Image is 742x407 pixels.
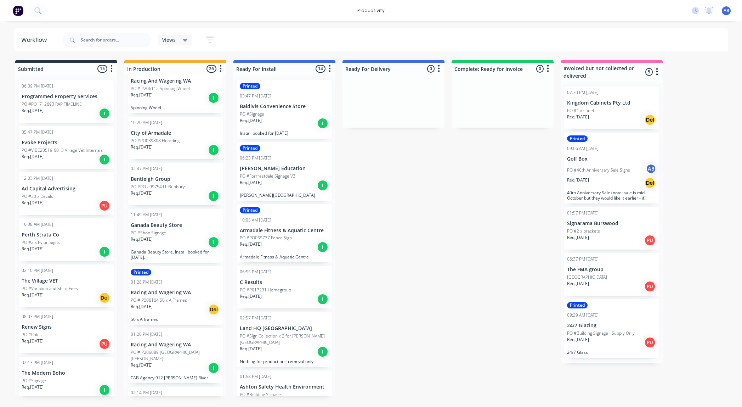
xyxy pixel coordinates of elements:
p: PO #1 x sheet [567,107,594,114]
div: 02:13 PM [DATE] [22,359,53,366]
span: Views [162,36,176,44]
div: 02:13 PM [DATE]The Modern BohoPO #SignageReq.[DATE]I [19,357,114,399]
p: Req. [DATE] [22,292,44,298]
div: 01:20 PM [DATE]Racing And Wagering WAPO # P206089 [GEOGRAPHIC_DATA][PERSON_NAME]Req.[DATE]ITAB Ag... [128,328,223,383]
div: I [99,384,110,396]
div: Printed [240,83,260,89]
p: Evoke Projects [22,140,111,146]
div: 06:39 PM [DATE] [22,83,53,89]
div: 02:10 PM [DATE] [22,267,53,274]
p: PO #Signage [22,378,46,384]
p: PO #PO039808 Hoarding [131,138,180,144]
p: [PERSON_NAME][GEOGRAPHIC_DATA] [240,193,329,198]
p: Perth Strata Co [22,232,111,238]
p: Signarama Burswood [567,221,656,227]
p: Req. [DATE] [131,92,153,98]
div: PU [644,281,656,292]
div: 05:47 PM [DATE] [22,129,53,135]
p: Ashton Safety Health Environment [240,384,329,390]
p: Baldivis Convenience Store [240,104,329,110]
p: Req. [DATE] [22,338,44,344]
div: 03:47 PM [DATE] [240,93,271,99]
div: I [317,241,328,253]
div: PU [99,338,110,350]
div: 02:57 PM [DATE]Land HQ [GEOGRAPHIC_DATA]PO #Sign Collection x 2 for [PERSON_NAME][GEOGRAPHIC_DATA... [237,312,332,367]
p: Req. [DATE] [240,117,262,124]
p: Req. [DATE] [131,303,153,310]
p: PO #Variation and Shire Fees [22,285,78,292]
div: 10:20 AM [DATE]City of ArmadalePO #PO039808 HoardingReq.[DATE]I [128,117,223,159]
div: I [317,118,328,129]
div: 09:29 AM [DATE] [567,312,599,318]
p: The Modern Boho [22,370,111,376]
div: 08:03 PM [DATE]Renew SignsPO #PolesReq.[DATE]PU [19,311,114,353]
p: Req. [DATE] [22,154,44,160]
div: 10:05 AM [DATE] [240,217,271,223]
div: I [99,246,110,257]
div: 11:49 AM [DATE] [131,212,162,218]
p: PO #Sign Collection x 2 for [PERSON_NAME][GEOGRAPHIC_DATA] [240,333,329,346]
div: I [317,180,328,191]
p: Bentleigh Group [131,176,220,182]
p: Req. [DATE] [22,200,44,206]
div: 02:47 PM [DATE] [131,166,162,172]
p: Req. [DATE] [22,246,44,252]
p: Req. [DATE] [240,241,262,247]
p: Req. [DATE] [131,190,153,196]
div: 10:38 AM [DATE] [22,221,53,228]
p: Req. [DATE] [131,236,153,242]
p: The FMA group [567,267,656,273]
div: 11:49 AM [DATE]Ganada Beauty StorePO #Shop SignageReq.[DATE]IGanada Beauty Store. Install booked ... [128,209,223,263]
div: I [208,362,219,374]
p: Req. [DATE] [567,234,589,241]
p: C Results [240,279,329,285]
p: Req. [DATE] [22,107,44,114]
div: AB [646,163,656,174]
div: 06:39 PM [DATE]Programmed Property ServicesPO #PO1712693 RAP TIMELINEReq.[DATE]I [19,80,114,123]
p: PO #PO039737 Fence Sign [240,235,292,241]
p: Req. [DATE] [240,179,262,186]
p: 40th Anniversary Sale (note: sale is mid October but they would like it earlier - if possible). [567,190,656,201]
p: PO #PO - 99754 LL Bunbury [131,184,185,190]
div: Printed09:06 AM [DATE]Golf BoxPO #40th Anniversary Sale SignsABReq.[DATE]Del40th Anniversary Sale... [564,133,659,203]
div: I [99,108,110,119]
div: 01:20 PM [DATE] [131,331,162,338]
p: Racing And Wagering WA [131,342,220,348]
div: productivity [354,5,388,16]
div: Printed [240,207,260,213]
div: I [208,190,219,202]
div: 02:47 PM [DATE]Bentleigh GroupPO #PO - 99754 LL BunburyReq.[DATE]I [128,163,223,205]
p: Nothing for production - removal only [240,359,329,364]
p: Req. [DATE] [567,280,589,287]
p: Kingdom Cabinets Pty Ltd [567,100,656,106]
div: I [208,236,219,248]
p: Spinning Wheel [131,105,220,110]
p: Install booked for [DATE] [240,130,329,136]
p: PO #P017231 Homegroup [240,287,291,293]
div: I [99,154,110,165]
div: 12:33 PM [DATE] [22,175,53,182]
p: PO # P206089 [GEOGRAPHIC_DATA][PERSON_NAME] [131,349,220,362]
p: PO #Signage [240,111,264,117]
p: PO #Building Signage [240,391,281,398]
div: PU [99,200,110,211]
p: Golf Box [567,156,656,162]
p: PO #2 x brackets [567,228,600,234]
p: Armadale Fitness & Aquatic Centre [240,254,329,260]
p: Ad Capital Advertising [22,186,111,192]
p: [GEOGRAPHIC_DATA] [567,274,607,280]
div: 06:37 PM [DATE] [567,256,599,262]
div: 08:03 PM [DATE] [22,313,53,320]
div: Printed [240,145,260,151]
div: 12:33 PM [DATE]Ad Capital AdvertisingPO #30 x DecalsReq.[DATE]PU [19,172,114,215]
div: Printed [567,302,588,308]
p: Renew Signs [22,324,111,330]
div: 06:37 PM [DATE]The FMA group[GEOGRAPHIC_DATA]Req.[DATE]PU [564,253,659,296]
div: Racing And Wagering WAPO # P206112 Spinning WheelReq.[DATE]ISpinning Wheel [128,65,223,113]
p: PO #Forrrestdale Signage V3 [240,173,295,179]
div: 10:38 AM [DATE]Perth Strata CoPO #2 x Pylon SignsReq.[DATE]I [19,218,114,261]
p: PO #30 x Decals [22,193,53,200]
input: Search for orders... [81,33,151,47]
p: Racing And Wagering WA [131,290,220,296]
p: PO #VIBE20519-0013 Village Vet Internals [22,147,103,154]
